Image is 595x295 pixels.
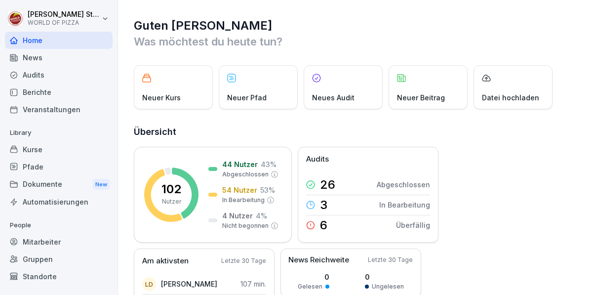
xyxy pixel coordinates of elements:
h2: Übersicht [134,125,580,139]
a: DokumenteNew [5,175,113,194]
p: Was möchtest du heute tun? [134,34,580,49]
p: Abgeschlossen [222,170,269,179]
p: People [5,217,113,233]
p: 53 % [260,185,275,195]
p: 54 Nutzer [222,185,257,195]
p: 26 [320,179,335,191]
a: Kurse [5,141,113,158]
p: 43 % [261,159,277,169]
a: Home [5,32,113,49]
p: Datei hochladen [482,92,539,103]
p: In Bearbeitung [379,200,430,210]
p: Gelesen [298,282,322,291]
p: [PERSON_NAME] Sturch [28,10,100,19]
p: WORLD OF PIZZA [28,19,100,26]
p: Überfällig [396,220,430,230]
p: 6 [320,219,327,231]
p: Library [5,125,113,141]
a: Gruppen [5,251,113,268]
div: New [93,179,110,190]
p: In Bearbeitung [222,196,265,205]
a: Veranstaltungen [5,101,113,118]
div: Dokumente [5,175,113,194]
p: Letzte 30 Tage [368,255,413,264]
p: Nutzer [162,197,181,206]
p: Ungelesen [372,282,404,291]
p: Letzte 30 Tage [221,256,266,265]
a: Automatisierungen [5,193,113,211]
p: 4 % [256,211,267,221]
a: Standorte [5,268,113,285]
p: Neuer Pfad [227,92,267,103]
p: Audits [306,154,329,165]
p: [PERSON_NAME] [161,279,217,289]
a: Mitarbeiter [5,233,113,251]
p: 4 Nutzer [222,211,253,221]
p: 0 [365,272,404,282]
div: LD [142,277,156,291]
p: Neues Audit [312,92,355,103]
p: Nicht begonnen [222,221,269,230]
p: Am aktivsten [142,255,189,267]
p: Neuer Kurs [142,92,181,103]
a: Audits [5,66,113,84]
p: News Reichweite [288,254,349,266]
a: Pfade [5,158,113,175]
h1: Guten [PERSON_NAME] [134,18,580,34]
a: News [5,49,113,66]
p: 3 [320,199,327,211]
p: 102 [161,183,181,195]
p: 44 Nutzer [222,159,258,169]
p: 107 min. [240,279,266,289]
p: Neuer Beitrag [397,92,445,103]
p: 0 [298,272,329,282]
p: Abgeschlossen [377,179,430,190]
a: Berichte [5,84,113,101]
